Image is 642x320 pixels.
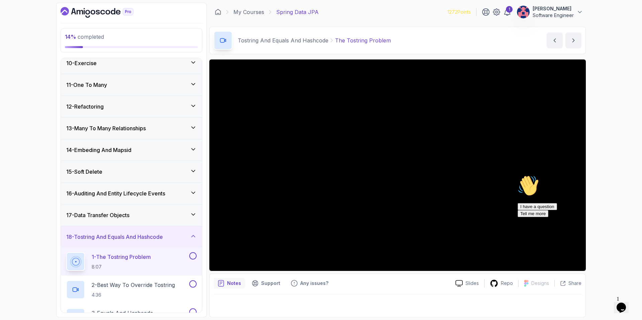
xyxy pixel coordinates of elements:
[66,124,146,132] h3: 13 - Many To Many Relationships
[61,204,202,226] button: 17-Data Transfer Objects
[300,280,328,287] p: Any issues?
[335,36,391,44] p: The Tostring Problem
[227,280,241,287] p: Notes
[565,32,581,48] button: next content
[3,31,42,38] button: I have a question
[92,281,175,289] p: 2 - Best Way To Override Tostring
[61,226,202,248] button: 18-Tostring And Equals And Hashcode
[261,280,280,287] p: Support
[485,279,518,288] a: Repo
[547,32,563,48] button: previous content
[61,161,202,182] button: 15-Soft Delete
[66,59,97,67] h3: 10 - Exercise
[61,74,202,96] button: 11-One To Many
[515,172,635,290] iframe: chat widget
[3,38,33,45] button: Tell me more
[506,6,513,13] div: 1
[214,278,245,289] button: notes button
[233,8,264,16] a: My Courses
[66,233,163,241] h3: 18 - Tostring And Equals And Hashcode
[517,5,583,19] button: user profile image[PERSON_NAME]Software Engineer
[276,8,319,16] p: Spring Data JPA
[248,278,284,289] button: Support button
[66,280,197,299] button: 2-Best Way To Override Tostring4:36
[450,280,484,287] a: Slides
[66,168,102,176] h3: 15 - Soft Delete
[501,280,513,287] p: Repo
[61,52,202,74] button: 10-Exercise
[533,12,574,19] p: Software Engineer
[614,293,635,313] iframe: chat widget
[92,253,151,261] p: 1 - The Tostring Problem
[92,264,151,270] p: 8:07
[66,211,129,219] h3: 17 - Data Transfer Objects
[61,183,202,204] button: 16-Auditing And Entity Lifecycle Events
[65,33,104,40] span: completed
[65,33,76,40] span: 14 %
[287,278,332,289] button: Feedback button
[66,252,197,271] button: 1-The Tostring Problem8:07
[238,36,328,44] p: Tostring And Equals And Hashcode
[447,9,471,15] p: 1272 Points
[61,118,202,139] button: 13-Many To Many Relationships
[61,139,202,161] button: 14-Embeding And Mapsid
[3,3,24,24] img: :wave:
[517,6,530,18] img: user profile image
[503,8,511,16] a: 1
[92,292,175,298] p: 4:36
[3,20,66,25] span: Hi! How can we help?
[61,96,202,117] button: 12-Refactoring
[533,5,574,12] p: [PERSON_NAME]
[3,3,123,45] div: 👋Hi! How can we help?I have a questionTell me more
[66,189,165,197] h3: 16 - Auditing And Entity Lifecycle Events
[66,81,107,89] h3: 11 - One To Many
[215,9,221,15] a: Dashboard
[92,309,153,317] p: 3 - Equals And Hashcode
[465,280,479,287] p: Slides
[66,103,104,111] h3: 12 - Refactoring
[66,146,131,154] h3: 14 - Embeding And Mapsid
[61,7,149,18] a: Dashboard
[209,59,586,271] iframe: 1 - The toString Problem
